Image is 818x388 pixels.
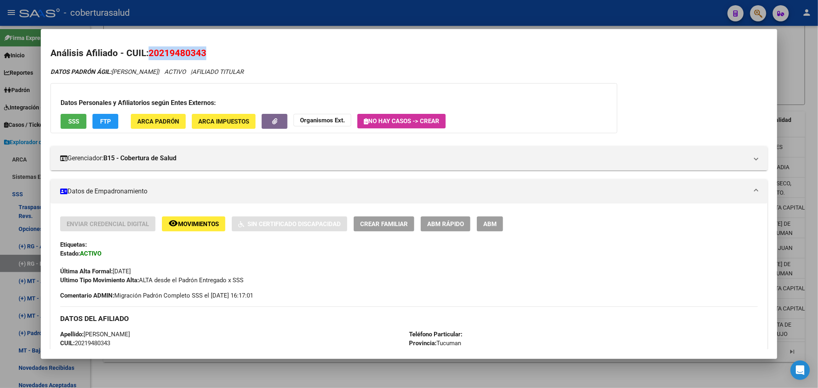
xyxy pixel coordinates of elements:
h2: Análisis Afiliado - CUIL: [50,46,767,60]
span: SSS [68,118,79,125]
span: 20219480343 [149,48,206,58]
span: [DATE] [60,268,131,275]
span: Sin Certificado Discapacidad [247,220,341,228]
button: ARCA Impuestos [192,114,256,129]
span: 20219480343 [60,340,110,347]
strong: Provincia: [409,340,436,347]
span: [DATE] DE TUCUM [409,348,487,356]
span: Tucuman [409,340,461,347]
mat-expansion-panel-header: Datos de Empadronamiento [50,179,767,203]
span: ABM Rápido [427,220,464,228]
button: Crear Familiar [354,216,414,231]
strong: Comentario ADMIN: [60,292,114,299]
h3: DATOS DEL AFILIADO [60,314,757,323]
span: [PERSON_NAME] [60,331,130,338]
strong: CUIL: [60,340,75,347]
span: FTP [100,118,111,125]
strong: Teléfono Particular: [409,331,462,338]
span: ALTA desde el Padrón Entregado x SSS [60,277,243,284]
i: | ACTIVO | [50,68,243,76]
mat-panel-title: Gerenciador: [60,153,748,163]
button: Organismos Ext. [294,114,351,126]
span: Crear Familiar [360,220,408,228]
span: Migración Padrón Completo SSS el [DATE] 16:17:01 [60,291,253,300]
strong: Etiquetas: [60,241,87,248]
mat-panel-title: Datos de Empadronamiento [60,187,748,196]
button: ABM [477,216,503,231]
strong: Última Alta Formal: [60,268,113,275]
strong: Apellido: [60,331,84,338]
h3: Datos Personales y Afiliatorios según Entes Externos: [61,98,607,108]
strong: Estado: [60,250,80,257]
span: DU - DOCUMENTO UNICO 21948034 [60,348,190,356]
button: Enviar Credencial Digital [60,216,155,231]
mat-icon: remove_red_eye [168,218,178,228]
button: ABM Rápido [421,216,470,231]
mat-expansion-panel-header: Gerenciador:B15 - Cobertura de Salud [50,146,767,170]
strong: Organismos Ext. [300,117,345,124]
button: ARCA Padrón [131,114,186,129]
button: FTP [92,114,118,129]
div: Open Intercom Messenger [791,361,810,380]
button: SSS [61,114,86,129]
span: Enviar Credencial Digital [67,220,149,228]
strong: DATOS PADRÓN ÁGIL: [50,68,111,76]
strong: Ultimo Tipo Movimiento Alta: [60,277,139,284]
span: AFILIADO TITULAR [192,68,243,76]
span: Movimientos [178,220,219,228]
strong: ACTIVO [80,250,101,257]
span: ARCA Impuestos [198,118,249,125]
span: ABM [483,220,497,228]
span: No hay casos -> Crear [364,117,439,125]
strong: B15 - Cobertura de Salud [103,153,176,163]
button: Sin Certificado Discapacidad [232,216,347,231]
button: No hay casos -> Crear [357,114,446,128]
span: ARCA Padrón [137,118,179,125]
strong: Documento: [60,348,92,356]
button: Movimientos [162,216,225,231]
span: [PERSON_NAME] [50,68,158,76]
strong: Localidad: [409,348,436,356]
